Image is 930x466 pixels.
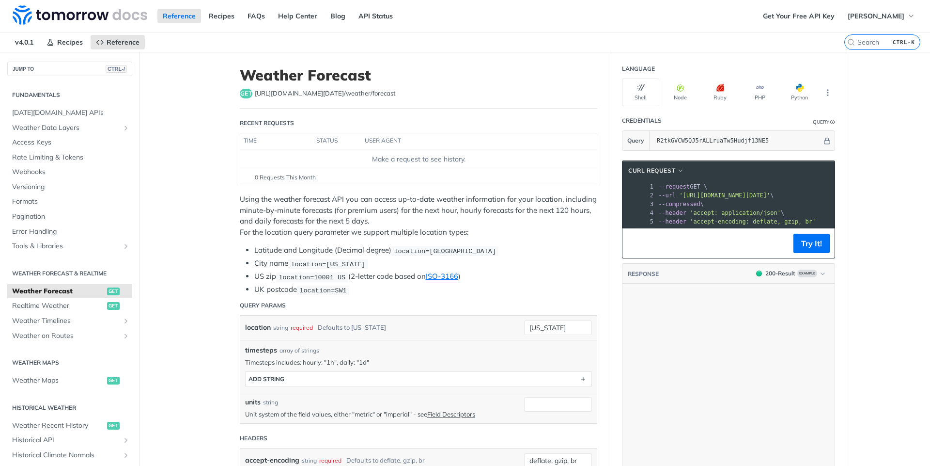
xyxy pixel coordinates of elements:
[41,35,88,49] a: Recipes
[658,218,686,225] span: --header
[848,12,904,20] span: [PERSON_NAME]
[813,118,835,126] div: QueryInformation
[12,331,120,341] span: Weather on Routes
[361,133,577,149] th: user agent
[12,241,120,251] span: Tools & Libraries
[813,118,829,126] div: Query
[254,258,597,269] li: City name
[622,79,659,106] button: Shell
[622,64,655,73] div: Language
[254,271,597,282] li: US zip (2-letter code based on )
[12,227,130,237] span: Error Handling
[652,131,822,150] input: apikey
[245,358,592,367] p: Timesteps includes: hourly: "1h", daily: "1d"
[822,136,832,145] button: Hide
[91,35,145,49] a: Reference
[240,89,252,98] span: get
[7,418,132,433] a: Weather Recent Historyget
[658,201,700,208] span: --compressed
[7,121,132,135] a: Weather Data LayersShow subpages for Weather Data Layers
[318,321,386,335] div: Defaults to [US_STATE]
[628,166,675,175] span: cURL Request
[662,79,699,106] button: Node
[627,236,641,251] button: Copy to clipboard
[658,183,690,190] span: --request
[426,272,458,281] a: ISO-3166
[299,287,346,294] span: location=SW1
[245,397,261,407] label: units
[690,209,781,216] span: 'accept: application/json'
[246,372,591,386] button: ADD string
[890,37,917,47] kbd: CTRL-K
[7,269,132,278] h2: Weather Forecast & realtime
[679,192,770,199] span: '[URL][DOMAIN_NAME][DATE]'
[638,191,655,200] div: 2
[627,269,659,279] button: RESPONSE
[353,9,398,23] a: API Status
[106,65,127,73] span: CTRL-/
[12,435,120,445] span: Historical API
[242,9,270,23] a: FAQs
[821,85,835,100] button: More Languages
[7,433,132,448] a: Historical APIShow subpages for Historical API
[244,154,593,164] div: Make a request to see history.
[641,192,774,199] span: \
[240,434,267,443] div: Headers
[12,138,130,147] span: Access Keys
[12,153,130,162] span: Rate Limiting & Tokens
[7,239,132,254] a: Tools & LibrariesShow subpages for Tools & Libraries
[394,247,496,255] span: location=[GEOGRAPHIC_DATA]
[7,91,132,99] h2: Fundamentals
[7,165,132,179] a: Webhooks
[765,269,795,278] div: 200 - Result
[122,332,130,340] button: Show subpages for Weather on Routes
[240,119,294,128] div: Recent Requests
[12,287,105,296] span: Weather Forecast
[7,403,132,412] h2: Historical Weather
[107,288,120,295] span: get
[203,9,240,23] a: Recipes
[7,209,132,224] a: Pagination
[7,373,132,388] a: Weather Mapsget
[240,133,313,149] th: time
[427,410,475,418] a: Field Descriptors
[658,209,686,216] span: --header
[7,299,132,313] a: Realtime Weatherget
[7,62,132,76] button: JUMP TOCTRL-/
[627,136,644,145] span: Query
[10,35,39,49] span: v4.0.1
[12,123,120,133] span: Weather Data Layers
[291,321,313,335] div: required
[638,217,655,226] div: 5
[12,212,130,222] span: Pagination
[12,182,130,192] span: Versioning
[240,66,597,84] h1: Weather Forecast
[847,38,855,46] svg: Search
[7,284,132,299] a: Weather Forecastget
[830,120,835,125] i: Information
[107,302,120,310] span: get
[641,209,784,216] span: \
[122,451,130,459] button: Show subpages for Historical Climate Normals
[122,436,130,444] button: Show subpages for Historical API
[57,38,83,47] span: Recipes
[122,124,130,132] button: Show subpages for Weather Data Layers
[12,450,120,460] span: Historical Climate Normals
[756,271,762,276] span: 200
[7,194,132,209] a: Formats
[625,166,688,176] button: cURL Request
[248,375,284,383] div: ADD string
[7,358,132,367] h2: Weather Maps
[7,225,132,239] a: Error Handling
[240,301,286,310] div: Query Params
[7,106,132,120] a: [DATE][DOMAIN_NAME] APIs
[793,234,830,253] button: Try It!
[12,108,130,118] span: [DATE][DOMAIN_NAME] APIs
[254,245,597,256] li: Latitude and Longitude (Decimal degree)
[701,79,739,106] button: Ruby
[107,377,120,385] span: get
[245,321,271,335] label: location
[823,88,832,97] svg: More ellipsis
[12,376,105,386] span: Weather Maps
[7,314,132,328] a: Weather TimelinesShow subpages for Weather Timelines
